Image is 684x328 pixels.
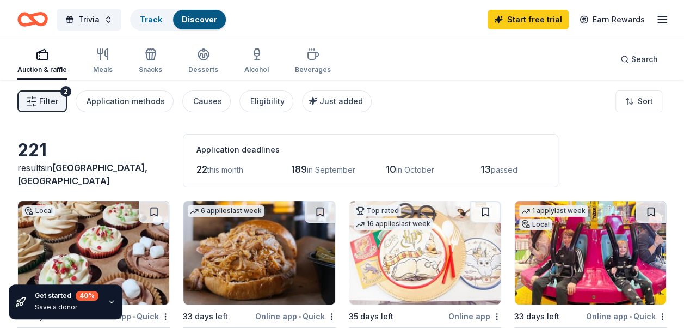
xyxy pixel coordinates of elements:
[196,143,545,156] div: Application deadlines
[319,96,363,106] span: Just added
[255,309,336,323] div: Online app Quick
[17,161,170,187] div: results
[354,205,401,216] div: Top rated
[573,10,651,29] a: Earn Rewards
[480,163,491,175] span: 13
[396,165,434,174] span: in October
[196,163,207,175] span: 22
[130,9,227,31] button: TrackDiscover
[183,310,228,323] div: 33 days left
[250,95,285,108] div: Eligibility
[22,205,55,216] div: Local
[349,201,501,305] img: Image for Oriental Trading
[188,65,218,74] div: Desserts
[295,44,331,80] button: Beverages
[183,201,335,305] img: Image for Mission BBQ
[291,163,307,175] span: 189
[354,218,433,230] div: 16 applies last week
[295,65,331,74] div: Beverages
[17,65,67,74] div: Auction & raffle
[386,163,396,175] span: 10
[239,90,293,112] button: Eligibility
[302,90,372,112] button: Just added
[17,139,170,161] div: 221
[87,95,165,108] div: Application methods
[17,162,147,186] span: in
[586,309,667,323] div: Online app Quick
[93,65,113,74] div: Meals
[349,310,393,323] div: 35 days left
[188,205,264,217] div: 6 applies last week
[519,219,552,230] div: Local
[182,15,217,24] a: Discover
[638,95,653,108] span: Sort
[631,53,658,66] span: Search
[491,165,517,174] span: passed
[17,7,48,32] a: Home
[630,312,632,321] span: •
[615,90,662,112] button: Sort
[17,162,147,186] span: [GEOGRAPHIC_DATA], [GEOGRAPHIC_DATA]
[18,201,169,305] img: Image for Living Deliciously
[182,90,231,112] button: Causes
[78,13,100,26] span: Trivia
[35,291,98,301] div: Get started
[188,44,218,80] button: Desserts
[244,44,269,80] button: Alcohol
[139,65,162,74] div: Snacks
[17,90,67,112] button: Filter2
[515,201,666,305] img: Image for The Funplex
[17,44,67,80] button: Auction & raffle
[244,65,269,74] div: Alcohol
[139,44,162,80] button: Snacks
[76,90,174,112] button: Application methods
[93,44,113,80] button: Meals
[193,95,222,108] div: Causes
[448,309,501,323] div: Online app
[612,48,667,70] button: Search
[299,312,301,321] span: •
[488,10,569,29] a: Start free trial
[57,9,121,31] button: Trivia
[519,205,588,217] div: 1 apply last week
[76,291,98,301] div: 40 %
[514,310,559,323] div: 33 days left
[307,165,355,174] span: in September
[140,15,162,24] a: Track
[39,95,58,108] span: Filter
[35,303,98,312] div: Save a donor
[207,165,243,174] span: this month
[60,86,71,97] div: 2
